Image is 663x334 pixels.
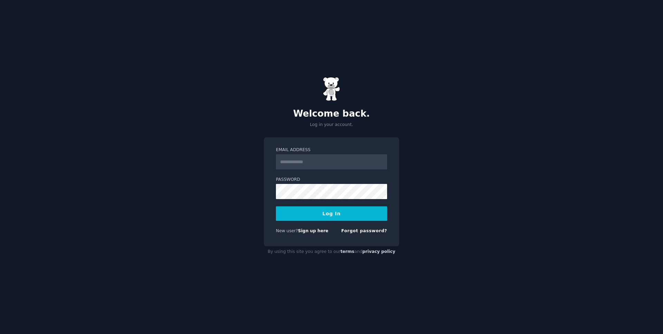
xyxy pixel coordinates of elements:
img: Gummy Bear [323,77,340,101]
a: Forgot password? [341,228,387,233]
button: Log In [276,206,387,221]
div: By using this site you agree to our and [264,246,399,257]
h2: Welcome back. [264,108,399,119]
a: Sign up here [298,228,328,233]
a: privacy policy [362,249,395,254]
label: Password [276,177,387,183]
label: Email Address [276,147,387,153]
span: New user? [276,228,298,233]
a: terms [340,249,354,254]
p: Log in your account. [264,122,399,128]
